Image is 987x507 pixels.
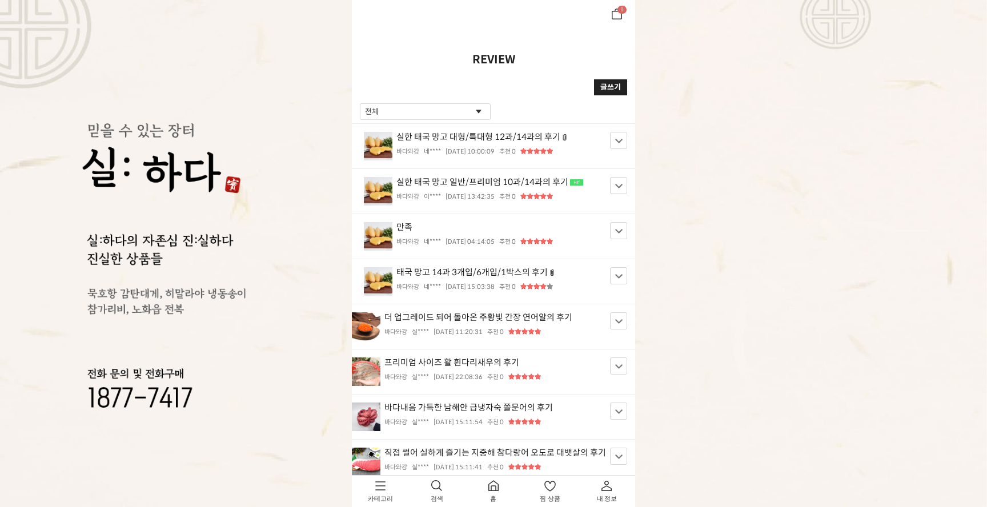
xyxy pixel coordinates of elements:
img: 5점 [508,419,541,425]
strong: 직접 썰어 실하게 즐기는 지중해 참다랑어 오도로 대뱃살의 후기 [352,448,635,463]
strong: 만족 [364,222,623,238]
img: 파일첨부 [562,134,567,140]
a: 검색 [408,476,465,507]
span: 작성일 [434,464,486,471]
span: 작성자 [424,148,444,155]
a: 카테고리 [352,476,408,507]
a: 만족 바다와강 네**** [DATE] 04:14:05 추천 0 5점 [364,222,623,246]
span: 추천 0 [487,328,507,336]
span: 카테고리 [396,193,423,200]
img: HIT [570,179,583,186]
span: 작성자 [424,193,444,200]
strong: 프리미엄 사이즈 활 흰다리새우의 후기 [352,357,635,373]
span: 작성자 [412,328,432,336]
span: 추천 0 [487,464,507,471]
span: 추천 0 [487,373,507,381]
span: 추천 0 [499,193,519,200]
span: 카테고리 [384,464,411,471]
a: 직접 썰어 실하게 즐기는 지중해 참다랑어 오도로 대뱃살의 후기 바다와강 실**** [DATE] 15:11:41 추천 0 5점 [352,448,635,472]
img: 파일첨부 [549,269,555,276]
strong: 바다내음 가득한 남해안 급냉자숙 쫄문어의 후기 [352,403,635,418]
span: 작성자 [412,373,432,381]
span: 카테고리 [396,148,423,155]
span: 작성일 [434,328,486,336]
span: 추천 0 [487,419,507,426]
span: 작성일 [434,373,486,381]
a: 태국 망고 14과 3개입/6개입/1박스의 후기 파일첨부 바다와강 네**** [DATE] 15:03:38 추천 0 4점 [364,267,623,291]
img: 내용 보기 [611,268,627,285]
span: 카테고리 [384,419,411,426]
span: 카테고리 [396,238,423,246]
span: 작성일 [446,238,498,246]
a: 찜 상품 [522,476,579,507]
a: 바다내음 가득한 남해안 급냉자숙 쫄문어의 후기 바다와강 실**** [DATE] 15:11:54 추천 0 5점 [352,403,635,426]
img: 5점 [520,193,553,199]
span: 작성자 [424,283,444,291]
img: 5점 [508,373,541,380]
img: background_info.png [79,123,247,413]
img: 5점 [508,328,541,335]
a: 홈 [465,476,521,507]
span: 작성일 [446,193,498,200]
img: 5점 [520,238,553,244]
span: 추천 0 [499,283,519,291]
span: 작성자 [412,464,432,471]
a: 실한 태국 망고 대형/특대형 12과/14과의 후기 파일첨부 바다와강 네**** [DATE] 10:00:09 추천 0 5점 [364,132,623,156]
span: 카테고리 [384,328,411,336]
strong: 더 업그레이드 되어 돌아온 주황빛 간장 연어알의 후기 [352,312,635,328]
a: 내 정보 [579,476,635,507]
span: 작성일 [434,419,486,426]
span: 추천 0 [499,238,519,246]
span: 작성일 [446,283,498,291]
img: 5점 [508,464,541,470]
img: 내용 보기 [611,132,627,150]
img: 내용 보기 [611,223,627,240]
span: 카테고리 [396,283,423,291]
img: 내용 보기 [611,448,627,465]
span: 작성자 [424,238,444,246]
strong: 실한 태국 망고 대형/특대형 12과/14과의 후기 [364,132,623,147]
a: 실한 태국 망고 일반/프리미엄 10과/14과의 후기 HIT 바다와강 이**** [DATE] 13:42:35 추천 0 5점 [364,177,623,201]
span: 추천 0 [499,148,519,155]
img: 5점 [520,148,553,154]
a: 글쓰기 [594,79,627,95]
a: 더 업그레이드 되어 돌아온 주황빛 간장 연어알의 후기 바다와강 실**** [DATE] 11:20:31 추천 0 5점 [352,312,635,336]
strong: 실한 태국 망고 일반/프리미엄 10과/14과의 후기 [364,177,623,192]
img: 내용 보기 [611,403,627,420]
span: 작성일 [446,148,498,155]
span: 카테고리 [384,373,411,381]
h2: REVIEW [352,45,635,75]
span: 0 [621,6,624,13]
img: 내용 보기 [611,358,627,375]
a: 프리미엄 사이즈 활 흰다리새우의 후기 바다와강 실**** [DATE] 22:08:36 추천 0 5점 [352,357,635,381]
span: 작성자 [412,419,432,426]
strong: 태국 망고 14과 3개입/6개입/1박스의 후기 [364,267,623,283]
img: 내용 보기 [611,313,627,330]
img: 내용 보기 [611,178,627,195]
img: 4점 [520,283,553,289]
